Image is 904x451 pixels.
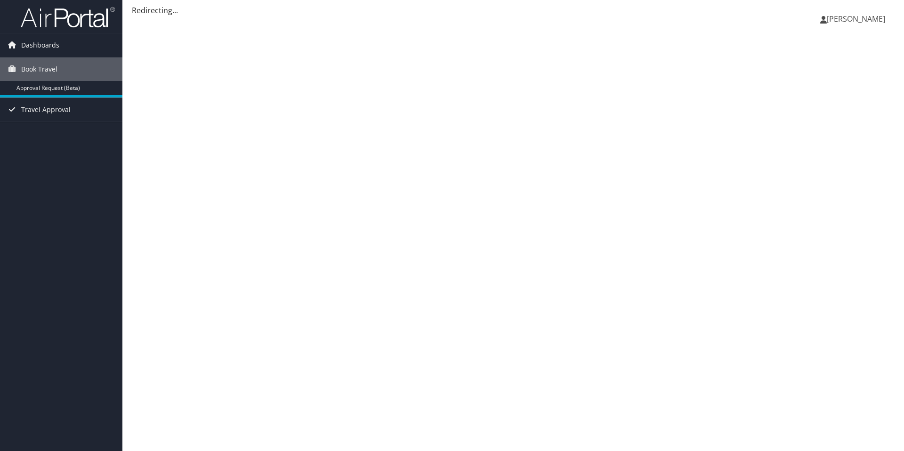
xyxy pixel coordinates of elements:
[820,5,895,33] a: [PERSON_NAME]
[827,14,885,24] span: [PERSON_NAME]
[132,5,895,16] div: Redirecting...
[21,57,57,81] span: Book Travel
[21,98,71,121] span: Travel Approval
[21,6,115,28] img: airportal-logo.png
[21,33,59,57] span: Dashboards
